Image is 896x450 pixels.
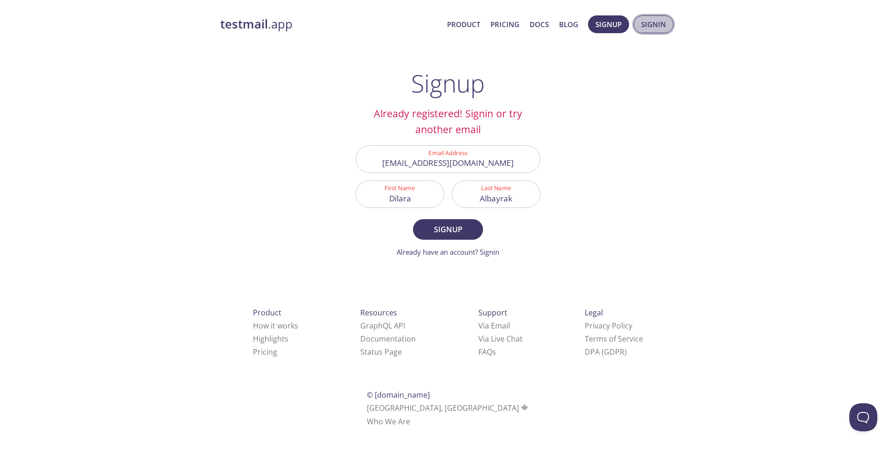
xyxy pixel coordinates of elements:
span: Product [253,307,281,318]
span: [GEOGRAPHIC_DATA], [GEOGRAPHIC_DATA] [367,403,530,413]
a: Who We Are [367,416,410,427]
span: Support [478,307,507,318]
button: Signup [588,15,629,33]
a: Docs [530,18,549,30]
span: © [DOMAIN_NAME] [367,390,430,400]
span: Signin [641,18,666,30]
a: Privacy Policy [585,321,632,331]
a: Documentation [360,334,416,344]
button: Signin [634,15,673,33]
a: Product [447,18,480,30]
a: Pricing [253,347,277,357]
strong: testmail [220,16,268,32]
a: Via Live Chat [478,334,523,344]
a: Blog [559,18,578,30]
span: s [492,347,496,357]
a: GraphQL API [360,321,405,331]
a: Via Email [478,321,510,331]
span: Signup [595,18,622,30]
a: DPA (GDPR) [585,347,627,357]
a: FAQ [478,347,496,357]
a: Pricing [490,18,519,30]
span: Resources [360,307,397,318]
a: How it works [253,321,298,331]
a: Already have an account? Signin [397,247,499,257]
iframe: Help Scout Beacon - Open [849,403,877,431]
span: Legal [585,307,603,318]
h1: Signup [411,69,485,97]
a: testmail.app [220,16,440,32]
h2: Already registered! Signin or try another email [356,106,540,138]
span: Signup [423,223,473,236]
a: Highlights [253,334,288,344]
a: Terms of Service [585,334,643,344]
a: Status Page [360,347,402,357]
button: Signup [413,219,483,240]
